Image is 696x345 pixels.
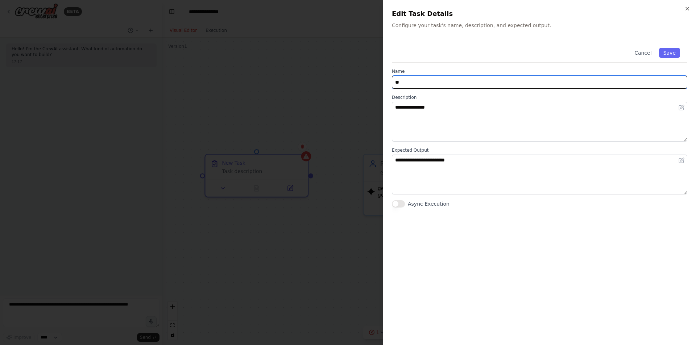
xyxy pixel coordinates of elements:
[392,147,687,153] label: Expected Output
[659,48,680,58] button: Save
[677,156,686,165] button: Open in editor
[408,200,449,207] label: Async Execution
[677,103,686,112] button: Open in editor
[392,68,687,74] label: Name
[630,48,656,58] button: Cancel
[392,22,687,29] p: Configure your task's name, description, and expected output.
[392,9,687,19] h2: Edit Task Details
[392,94,687,100] label: Description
